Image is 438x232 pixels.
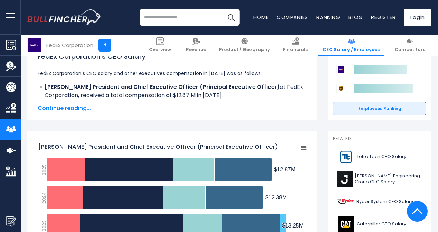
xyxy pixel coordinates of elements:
a: Financials [279,35,312,56]
img: FDX logo [28,38,41,52]
a: [PERSON_NAME] Engineering Group CEO Salary [333,170,426,189]
text: 2024 [41,192,47,204]
span: Tetra Tech CEO Salary [356,154,406,160]
h1: FedEx Corporation's CEO Salary [38,51,307,62]
p: FedEx Corporation's CEO salary and other executives compensation in [DATE] was as follows: [38,69,307,77]
a: Ranking [316,13,340,21]
span: Financials [283,47,308,53]
a: Overview [145,35,175,56]
span: CEO Salary / Employees [323,47,380,53]
a: + [98,39,111,52]
tspan: $12.38M [265,195,287,201]
text: 2023 [41,220,47,231]
img: United Parcel Service competitors logo [336,84,345,93]
li: at FedEx Corporation, received a total compensation of $12.87 M in [DATE]. [38,83,307,100]
img: CAT logo [337,216,354,232]
a: Companies [277,13,308,21]
tspan: [PERSON_NAME] President and Chief Executive Officer (Principal Executive Officer) [38,143,278,151]
a: CEO Salary / Employees [318,35,384,56]
img: J logo [337,171,353,187]
a: Go to homepage [27,9,102,25]
span: Overview [149,47,171,53]
div: FedEx Corporation [46,41,93,49]
b: [PERSON_NAME] President and Chief Executive Officer (Principal Executive Officer) [45,83,280,91]
a: Login [404,9,431,26]
span: Ryder System CEO Salary [356,199,413,205]
img: R logo [337,194,354,210]
span: Caterpillar CEO Salary [356,221,406,227]
a: Register [371,13,396,21]
tspan: $12.87M [274,167,295,173]
a: Revenue [182,35,210,56]
a: Home [253,13,268,21]
p: Related [333,136,426,142]
img: bullfincher logo [27,9,102,25]
button: Search [222,9,240,26]
a: Employees Ranking [333,102,426,115]
a: Competitors [390,35,429,56]
span: Competitors [394,47,425,53]
a: Blog [348,13,363,21]
text: 2025 [41,164,47,175]
span: Continue reading... [38,104,307,112]
tspan: $13.25M [282,223,304,229]
img: FedEx Corporation competitors logo [336,65,345,74]
span: Revenue [186,47,206,53]
span: Product / Geography [219,47,270,53]
img: TTEK logo [337,149,354,165]
a: Ryder System CEO Salary [333,192,426,211]
a: Product / Geography [215,35,274,56]
span: [PERSON_NAME] Engineering Group CEO Salary [355,173,422,185]
a: Tetra Tech CEO Salary [333,147,426,166]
